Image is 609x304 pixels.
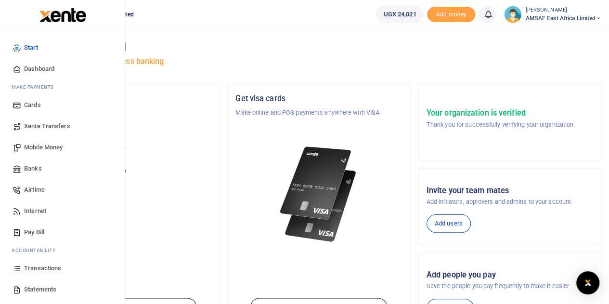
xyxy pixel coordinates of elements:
p: Add initiators, approvers and admins to your account [427,197,593,207]
span: Banks [24,164,42,173]
a: Mobile Money [8,137,117,158]
h5: Add people you pay [427,270,593,280]
a: profile-user [PERSON_NAME] AMSAF East Africa Limited [504,6,601,23]
h5: Account [45,131,211,141]
a: Transactions [8,258,117,279]
h5: Your organization is verified [427,108,573,118]
img: logo-large [39,8,86,22]
a: Add money [427,10,475,17]
a: Cards [8,94,117,116]
small: [PERSON_NAME] [525,6,601,14]
p: AMSAF East Africa Limited [45,145,211,155]
a: Add users [427,214,471,233]
h5: Welcome to better business banking [37,57,601,66]
li: Toup your wallet [427,7,475,23]
h5: Get visa cards [235,94,402,104]
h5: Invite your team mates [427,186,593,196]
span: Airtime [24,185,45,195]
a: logo-small logo-large logo-large [39,11,86,18]
span: ake Payments [16,83,54,91]
a: UGX 24,021 [376,6,423,23]
p: Asili Farms Masindi Limited [45,108,211,118]
a: Pay Bill [8,222,117,243]
span: Internet [24,206,46,216]
li: Wallet ballance [372,6,427,23]
li: M [8,79,117,94]
a: Statements [8,279,117,300]
span: Xente Transfers [24,121,70,131]
h4: Hello [PERSON_NAME] [37,41,601,52]
div: Open Intercom Messenger [576,271,599,294]
a: Start [8,37,117,58]
span: AMSAF East Africa Limited [525,14,601,23]
span: Mobile Money [24,143,63,152]
span: UGX 24,021 [383,10,416,19]
p: Your current account balance [45,167,211,176]
img: xente-_physical_cards.png [277,141,361,248]
img: profile-user [504,6,521,23]
a: Dashboard [8,58,117,79]
a: Banks [8,158,117,179]
span: Add money [427,7,475,23]
span: Start [24,43,38,53]
h5: Organization [45,94,211,104]
span: Dashboard [24,64,54,74]
span: Pay Bill [24,227,44,237]
h5: UGX 24,021 [45,179,211,188]
p: Save the people you pay frequently to make it easier [427,281,593,291]
span: Statements [24,285,56,294]
span: Cards [24,100,41,110]
p: Thank you for successfully verifying your organization [427,120,573,130]
span: Transactions [24,264,61,273]
p: Make online and POS payments anywhere with VISA [235,108,402,118]
a: Xente Transfers [8,116,117,137]
span: countability [19,247,55,254]
a: Airtime [8,179,117,200]
a: Internet [8,200,117,222]
li: Ac [8,243,117,258]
